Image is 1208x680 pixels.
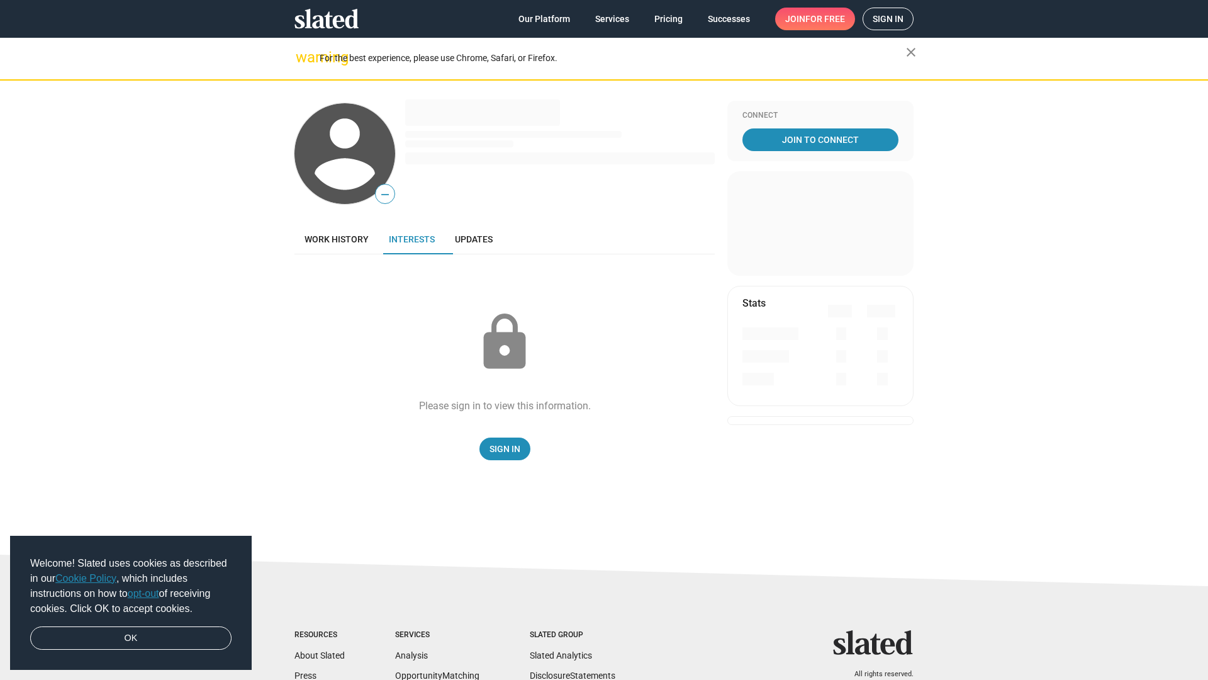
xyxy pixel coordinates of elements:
span: Sign in [873,8,903,30]
mat-icon: close [903,45,919,60]
a: dismiss cookie message [30,626,232,650]
div: Connect [742,111,898,121]
a: Work history [294,224,379,254]
a: Joinfor free [775,8,855,30]
a: Pricing [644,8,693,30]
mat-icon: lock [473,311,536,374]
a: Cookie Policy [55,573,116,584]
div: cookieconsent [10,536,252,671]
a: Join To Connect [742,128,898,151]
mat-icon: warning [296,50,311,65]
a: Services [585,8,639,30]
span: — [376,186,394,203]
a: Interests [379,224,445,254]
span: Welcome! Slated uses cookies as described in our , which includes instructions on how to of recei... [30,556,232,616]
span: Successes [708,8,750,30]
a: Sign In [479,438,530,460]
a: Successes [698,8,760,30]
span: Our Platform [518,8,570,30]
span: Work history [305,234,369,244]
a: Analysis [395,650,428,660]
span: Join [785,8,845,30]
a: About Slated [294,650,345,660]
a: Sign in [863,8,914,30]
a: Slated Analytics [530,650,592,660]
span: Interests [389,234,435,244]
a: Updates [445,224,503,254]
span: Updates [455,234,493,244]
span: Pricing [654,8,683,30]
mat-card-title: Stats [742,297,766,310]
div: For the best experience, please use Chrome, Safari, or Firefox. [320,50,906,67]
span: for free [805,8,845,30]
span: Sign In [489,438,520,460]
div: Please sign in to view this information. [419,399,591,412]
div: Resources [294,630,345,640]
a: Our Platform [508,8,580,30]
span: Join To Connect [745,128,896,151]
div: Slated Group [530,630,615,640]
span: Services [595,8,629,30]
div: Services [395,630,479,640]
a: opt-out [128,588,159,599]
